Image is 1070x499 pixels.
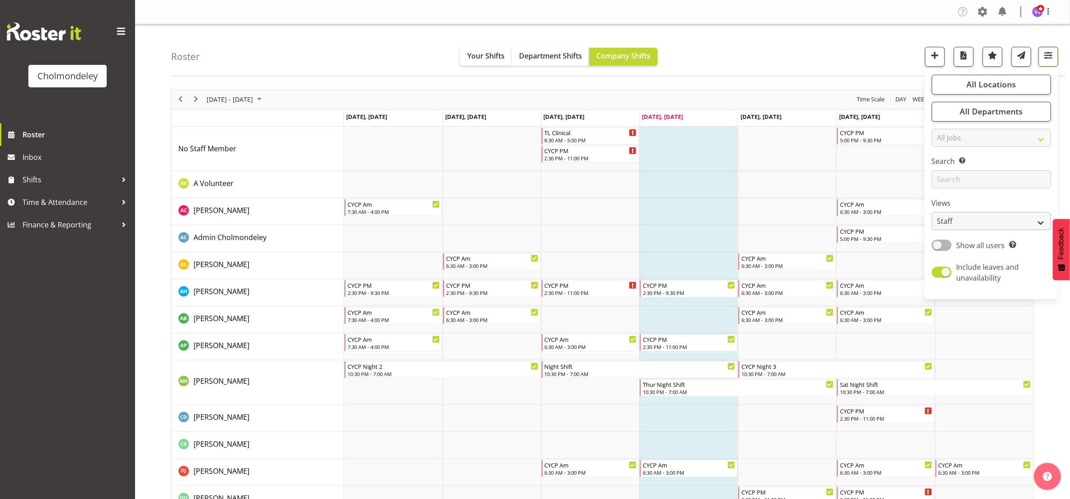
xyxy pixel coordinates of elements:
div: Alexzarn Harmer"s event - CYCP PM Begin From Tuesday, September 30, 2025 at 2:30:00 PM GMT+13:00 ... [443,280,541,297]
span: Show all users [957,240,1005,250]
div: 6:30 AM - 3:00 PM [840,289,932,296]
a: [PERSON_NAME] [194,313,249,324]
td: Alexzarn Harmer resource [172,279,344,306]
div: 2:30 PM - 9:30 PM [446,289,538,296]
span: Day [894,94,907,105]
a: No Staff Member [178,143,236,154]
button: Filter Shifts [1038,47,1058,67]
span: Include leaves and unavailability [957,262,1019,283]
div: 5:00 PM - 9:30 PM [840,235,932,242]
span: Finance & Reporting [23,218,117,231]
span: [DATE], [DATE] [740,113,781,121]
div: 6:30 AM - 3:00 PM [741,289,834,296]
a: [PERSON_NAME] [194,205,249,216]
div: TL Clinical [545,128,637,137]
td: Amelie Paroll resource [172,333,344,360]
div: Ally Brown"s event - CYCP Am Begin From Friday, October 3, 2025 at 6:30:00 AM GMT+13:00 Ends At F... [738,307,836,324]
a: A Volunteer [194,178,234,189]
div: 6:30 AM - 3:00 PM [840,469,932,476]
div: CYCP PM [840,227,932,236]
td: Alexandra Landolt resource [172,252,344,279]
span: [DATE], [DATE] [839,113,880,121]
div: Admin Cholmondeley"s event - CYCP PM Begin From Saturday, October 4, 2025 at 5:00:00 PM GMT+13:00... [837,226,935,243]
button: Send a list of all shifts for the selected filtered period to all rostered employees. [1011,47,1031,67]
div: 7:30 AM - 4:00 PM [348,316,440,323]
div: Sat Night Shift [840,380,1031,389]
label: Views [932,198,1051,209]
button: Previous [175,94,187,105]
a: [PERSON_NAME] [194,439,249,449]
div: previous period [173,90,188,109]
button: Download a PDF of the roster according to the set date range. [954,47,974,67]
div: CYCP Am [643,460,735,469]
td: Camille Davidson resource [172,405,344,432]
div: Abigail Chessum"s event - CYCP Am Begin From Saturday, October 4, 2025 at 6:30:00 AM GMT+13:00 En... [837,199,935,216]
div: 5:00 PM - 9:30 PM [840,136,932,144]
div: CYCP PM [643,335,735,344]
div: 10:30 PM - 7:00 AM [348,370,538,377]
span: No Staff Member [178,144,236,154]
div: CYCP PM [643,281,735,290]
div: 10:30 PM - 7:00 AM [840,388,1031,395]
button: Add a new shift [925,47,945,67]
button: October 2025 [205,94,266,105]
div: 8:30 AM - 5:00 PM [545,136,637,144]
div: Andrea McMurray"s event - CYCP Night 2 Begin From Monday, September 29, 2025 at 10:30:00 PM GMT+1... [344,361,541,378]
div: 6:30 AM - 3:00 PM [545,343,637,350]
a: [PERSON_NAME] [194,466,249,476]
a: [PERSON_NAME] [194,286,249,297]
div: CYCP PM [348,281,440,290]
div: 2:30 PM - 11:00 PM [840,415,932,422]
div: Ally Brown"s event - CYCP Am Begin From Tuesday, September 30, 2025 at 6:30:00 AM GMT+13:00 Ends ... [443,307,541,324]
div: 6:30 AM - 3:00 PM [643,469,735,476]
div: 2:30 PM - 9:30 PM [643,289,735,296]
div: CYCP PM [840,128,932,137]
span: [PERSON_NAME] [194,286,249,296]
span: Feedback [1057,228,1065,259]
button: Timeline Day [894,94,908,105]
label: Search [932,156,1051,167]
div: CYCP PM [741,487,834,496]
div: CYCP Am [446,308,538,317]
div: CYCP PM [840,406,932,415]
div: Danielle Jeffery"s event - CYCP Am Begin From Sunday, October 5, 2025 at 6:30:00 AM GMT+13:00 End... [935,460,1033,477]
td: Admin Cholmondeley resource [172,225,344,252]
span: [DATE], [DATE] [445,113,486,121]
span: [PERSON_NAME] [194,412,249,422]
a: [PERSON_NAME] [194,412,249,422]
div: Alexzarn Harmer"s event - CYCP PM Begin From Wednesday, October 1, 2025 at 2:30:00 PM GMT+13:00 E... [542,280,639,297]
button: Company Shifts [589,48,658,66]
span: [DATE], [DATE] [642,113,683,121]
span: [DATE], [DATE] [544,113,585,121]
span: [PERSON_NAME] [194,466,249,476]
div: CYCP Am [840,281,932,290]
div: Alexzarn Harmer"s event - CYCP Am Begin From Friday, October 3, 2025 at 6:30:00 AM GMT+13:00 Ends... [738,280,836,297]
button: Time Scale [855,94,886,105]
div: 2:30 PM - 11:00 PM [545,154,637,162]
h4: Roster [171,51,200,62]
div: CYCP Am [348,335,440,344]
div: 10:30 PM - 7:00 AM [545,370,736,377]
input: Search [932,170,1051,188]
button: All Locations [932,75,1051,95]
button: Highlight an important date within the roster. [983,47,1002,67]
span: Department Shifts [519,51,582,61]
span: Your Shifts [467,51,505,61]
td: Danielle Jeffery resource [172,459,344,486]
div: 6:30 AM - 3:00 PM [939,469,1031,476]
div: No Staff Member"s event - CYCP PM Begin From Saturday, October 4, 2025 at 5:00:00 PM GMT+13:00 En... [837,127,935,145]
span: Shifts [23,173,117,186]
div: Amelie Paroll"s event - CYCP Am Begin From Wednesday, October 1, 2025 at 6:30:00 AM GMT+13:00 End... [542,334,639,351]
div: No Staff Member"s event - TL Clinical Begin From Wednesday, October 1, 2025 at 8:30:00 AM GMT+13:... [542,127,639,145]
div: CYCP Night 2 [348,362,538,371]
div: CYCP PM [840,487,932,496]
div: CYCP Am [840,460,932,469]
button: All Departments [932,102,1051,122]
div: 2:30 PM - 9:30 PM [348,289,440,296]
div: 6:30 AM - 3:00 PM [446,316,538,323]
button: Department Shifts [512,48,589,66]
span: Admin Cholmondeley [194,232,266,242]
div: Amelie Paroll"s event - CYCP Am Begin From Monday, September 29, 2025 at 7:30:00 AM GMT+13:00 End... [344,334,442,351]
span: Inbox [23,150,131,164]
td: No Staff Member resource [172,127,344,171]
